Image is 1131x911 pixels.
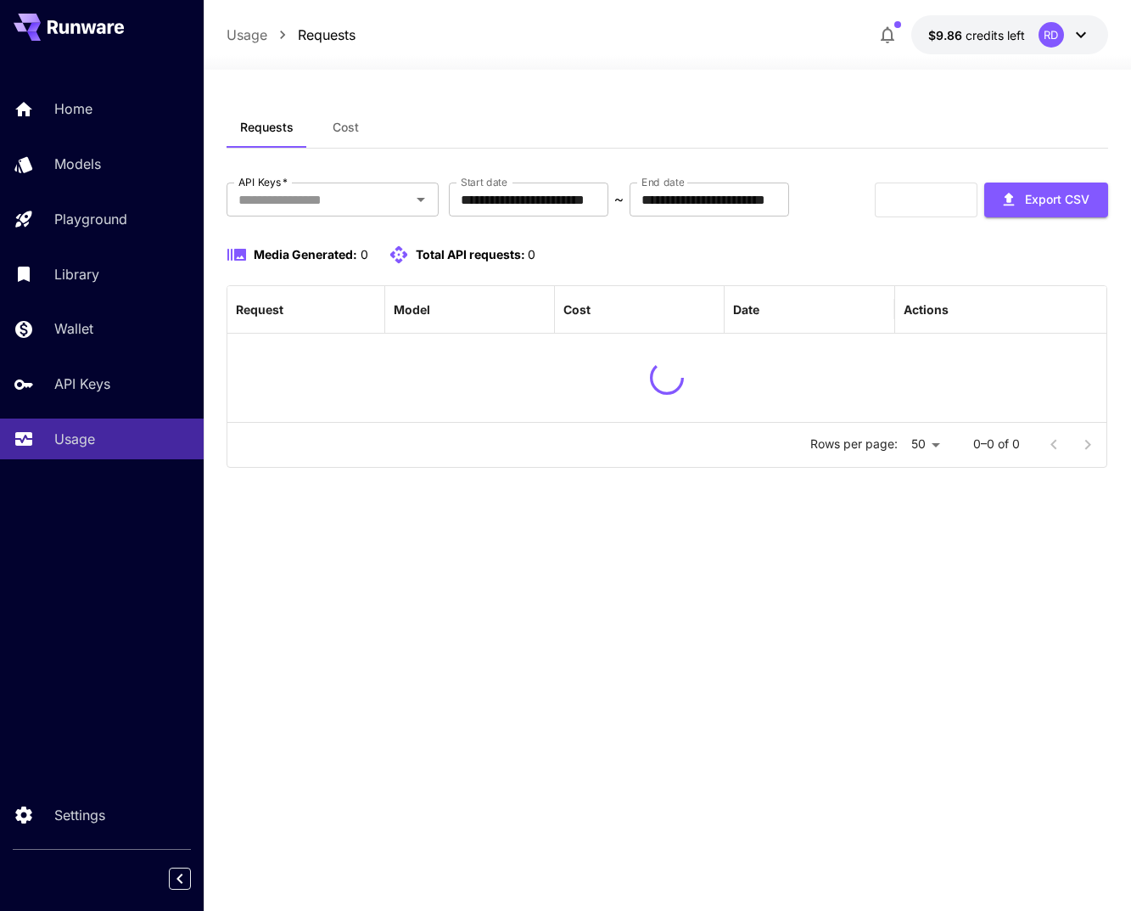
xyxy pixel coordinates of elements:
div: $9.85869 [928,26,1025,44]
p: API Keys [54,374,110,394]
div: RD [1039,22,1064,48]
p: ~ [614,189,624,210]
p: Wallet [54,318,93,339]
div: Date [733,302,759,317]
div: Request [236,302,283,317]
button: Open [409,188,433,211]
p: Library [54,264,99,284]
span: Total API requests: [416,247,525,261]
div: Model [394,302,430,317]
a: Usage [227,25,267,45]
button: Collapse sidebar [169,868,191,890]
span: 0 [528,247,535,261]
div: Cost [563,302,591,317]
span: Media Generated: [254,247,357,261]
p: 0–0 of 0 [973,436,1020,453]
span: 0 [361,247,368,261]
p: Settings [54,805,105,825]
button: Export CSV [984,183,1108,217]
p: Playground [54,209,127,229]
nav: breadcrumb [227,25,356,45]
button: $9.85869RD [911,15,1108,54]
p: Models [54,154,101,174]
p: Usage [54,429,95,449]
div: Actions [904,302,949,317]
div: 50 [904,432,946,457]
label: End date [641,175,684,189]
div: Collapse sidebar [182,863,204,894]
span: Requests [240,120,294,135]
span: credits left [966,28,1025,42]
span: Cost [333,120,359,135]
p: Rows per page: [810,436,898,453]
p: Home [54,98,92,119]
label: API Keys [238,175,288,189]
label: Start date [461,175,507,189]
a: Requests [298,25,356,45]
span: $9.86 [928,28,966,42]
